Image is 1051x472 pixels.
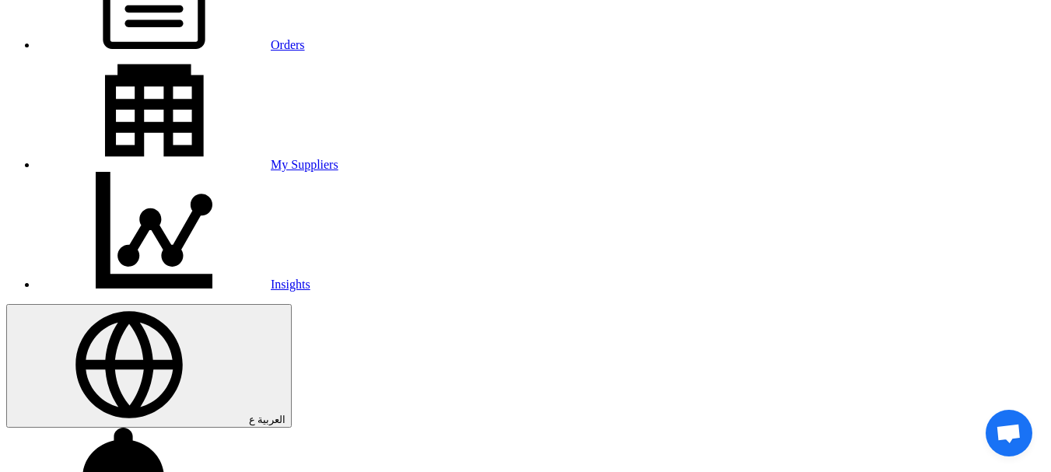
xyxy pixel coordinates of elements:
span: ع [249,414,255,425]
a: Orders [37,38,305,51]
a: Insights [37,278,310,291]
span: العربية [257,414,286,425]
button: العربية ع [6,304,292,428]
a: Open chat [986,410,1032,456]
a: My Suppliers [37,158,338,171]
